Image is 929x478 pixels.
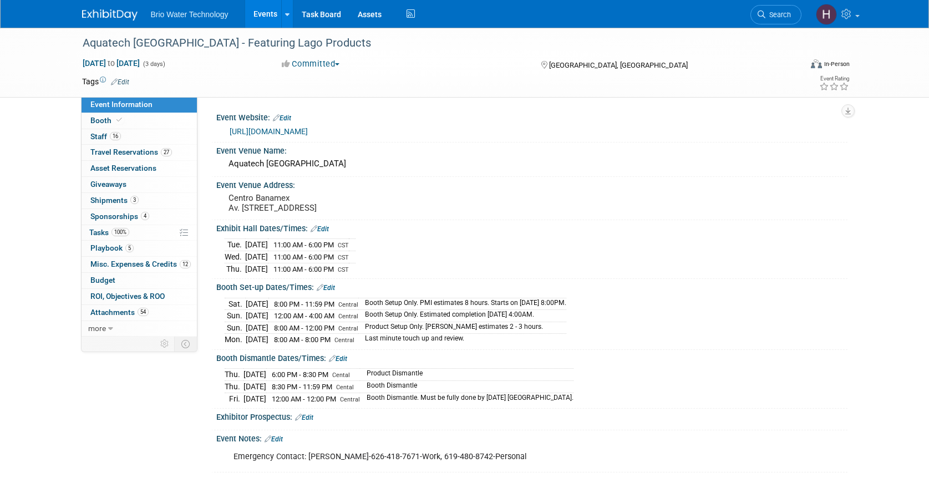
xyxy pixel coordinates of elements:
td: Booth Dismantle. Must be fully done by [DATE] [GEOGRAPHIC_DATA]. [360,393,573,404]
a: Sponsorships4 [82,209,197,225]
a: Asset Reservations [82,161,197,176]
span: more [88,324,106,333]
span: Cental [332,372,350,379]
td: [DATE] [245,251,268,263]
span: CST [338,266,349,273]
span: 4 [141,212,149,220]
td: [DATE] [246,334,268,345]
span: Central [340,396,360,403]
span: Booth [90,116,124,125]
td: Wed. [225,251,245,263]
td: [DATE] [246,310,268,322]
a: [URL][DOMAIN_NAME] [230,127,308,136]
div: Exhibit Hall Dates/Times: [216,220,847,235]
div: Event Notes: [216,430,847,445]
td: Product Setup Only. [PERSON_NAME] estimates 2 - 3 hours. [358,322,566,334]
span: Central [338,325,358,332]
a: Edit [111,78,129,86]
span: 12:00 AM - 12:00 PM [272,395,336,403]
span: Playbook [90,243,134,252]
td: Booth Setup Only. Estimated completion [DATE] 4:00AM. [358,310,566,322]
div: Booth Dismantle Dates/Times: [216,350,847,364]
span: [GEOGRAPHIC_DATA], [GEOGRAPHIC_DATA] [549,61,688,69]
td: Thu. [225,263,245,274]
span: Central [338,301,358,308]
span: Tasks [89,228,129,237]
a: Tasks100% [82,225,197,241]
a: Budget [82,273,197,288]
span: 27 [161,148,172,156]
span: Misc. Expenses & Credits [90,260,191,268]
span: 11:00 AM - 6:00 PM [273,253,334,261]
a: Attachments54 [82,305,197,321]
span: Giveaways [90,180,126,189]
span: 8:00 AM - 12:00 PM [274,324,334,332]
span: Central [334,337,354,344]
span: to [106,59,116,68]
td: Sun. [225,322,246,334]
a: Edit [265,435,283,443]
a: Booth [82,113,197,129]
div: Event Rating [819,76,849,82]
span: [DATE] [DATE] [82,58,140,68]
td: Last minute touch up and review. [358,334,566,345]
div: Aquatech [GEOGRAPHIC_DATA] - Featuring Lago Products [79,33,785,53]
div: In-Person [824,60,850,68]
span: 12 [180,260,191,268]
td: [DATE] [243,393,266,404]
td: [DATE] [243,369,266,381]
td: Booth Dismantle [360,381,573,393]
td: [DATE] [245,263,268,274]
span: Staff [90,132,121,141]
td: [DATE] [243,381,266,393]
a: Edit [329,355,347,363]
a: Staff16 [82,129,197,145]
td: Thu. [225,369,243,381]
span: 11:00 AM - 6:00 PM [273,265,334,273]
div: Emergency Contact: [PERSON_NAME]-626-418-7671-Work, 619-480-8742-Personal [226,446,725,468]
a: Search [750,5,801,24]
td: Sun. [225,310,246,322]
div: Event Venue Address: [216,177,847,191]
a: Shipments3 [82,193,197,209]
img: Harry Mesak [816,4,837,25]
span: Budget [90,276,115,284]
td: [DATE] [245,239,268,251]
a: Travel Reservations27 [82,145,197,160]
td: Booth Setup Only. PMI estimates 8 hours. Starts on [DATE] 8:00PM. [358,298,566,310]
td: Product Dismantle [360,369,573,381]
span: Shipments [90,196,139,205]
button: Committed [278,58,344,70]
span: Event Information [90,100,153,109]
span: Cental [336,384,354,391]
td: [DATE] [246,322,268,334]
span: Search [765,11,791,19]
div: Event Format [736,58,850,74]
a: Edit [273,114,291,122]
span: 5 [125,244,134,252]
span: Central [338,313,358,320]
td: Toggle Event Tabs [174,337,197,351]
span: 8:00 PM - 11:59 PM [274,300,334,308]
a: Edit [317,284,335,292]
i: Booth reservation complete [116,117,122,123]
a: more [82,321,197,337]
div: Aquatech [GEOGRAPHIC_DATA] [225,155,839,172]
td: Thu. [225,381,243,393]
span: 12:00 AM - 4:00 AM [274,312,334,320]
a: Edit [295,414,313,421]
span: Travel Reservations [90,148,172,156]
img: Format-Inperson.png [811,59,822,68]
span: Sponsorships [90,212,149,221]
td: Personalize Event Tab Strip [155,337,175,351]
div: Booth Set-up Dates/Times: [216,279,847,293]
span: Brio Water Technology [151,10,229,19]
a: Misc. Expenses & Credits12 [82,257,197,272]
span: (3 days) [142,60,165,68]
a: Event Information [82,97,197,113]
span: ROI, Objectives & ROO [90,292,165,301]
div: Exhibitor Prospectus: [216,409,847,423]
span: 11:00 AM - 6:00 PM [273,241,334,249]
span: 8:00 AM - 8:00 PM [274,335,331,344]
td: Mon. [225,334,246,345]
